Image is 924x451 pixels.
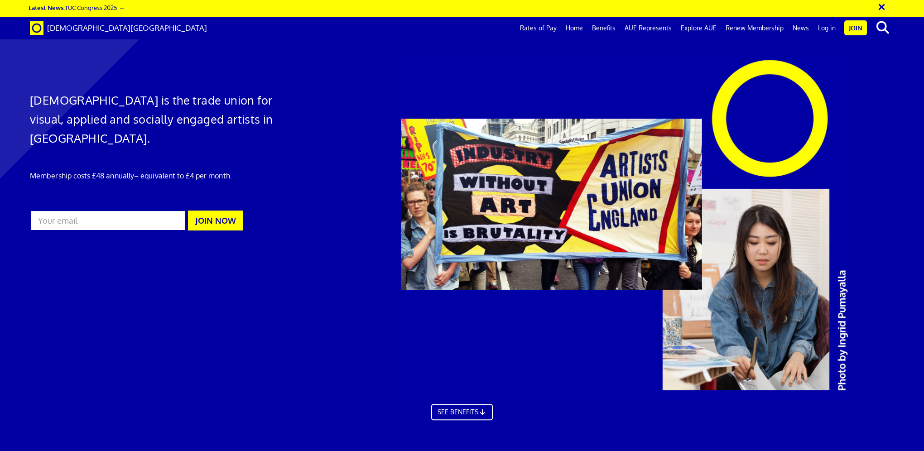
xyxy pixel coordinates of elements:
a: SEE BENEFITS [431,411,493,427]
h1: [DEMOGRAPHIC_DATA] is the trade union for visual, applied and socially engaged artists in [GEOGRA... [30,91,309,148]
a: Home [561,17,587,39]
p: Membership costs £48 annually – equivalent to £4 per month. [30,170,309,181]
a: News [788,17,813,39]
a: AUE Represents [620,17,676,39]
input: Your email [30,210,186,231]
a: Log in [813,17,840,39]
button: JOIN NOW [188,211,243,230]
a: Rates of Pay [515,17,561,39]
span: [DEMOGRAPHIC_DATA][GEOGRAPHIC_DATA] [47,23,207,33]
a: Join [844,20,867,35]
a: Brand [DEMOGRAPHIC_DATA][GEOGRAPHIC_DATA] [23,17,214,39]
a: Benefits [587,17,620,39]
a: Latest News:TUC Congress 2025 → [29,4,125,11]
strong: Latest News: [29,4,65,11]
button: search [869,18,896,37]
a: Explore AUE [676,17,721,39]
a: Renew Membership [721,17,788,39]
